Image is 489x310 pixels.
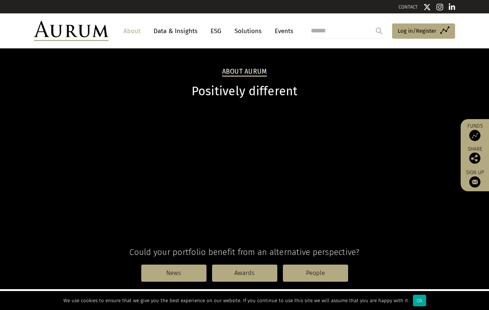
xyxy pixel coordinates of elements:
[141,265,206,282] a: News
[464,169,485,188] a: Sign up
[150,24,201,38] a: Data & Insights
[34,247,455,257] h4: Could your portfolio benefit from an alternative perspective?
[469,130,480,141] img: Access Funds
[413,295,426,306] div: Ok
[469,176,480,188] img: Sign up to our newsletter
[469,153,480,164] img: Share this post
[283,265,348,282] a: People
[436,3,443,11] img: Instagram icon
[231,24,265,38] a: Solutions
[222,68,267,77] h2: About Aurum
[120,24,144,38] a: About
[464,123,485,141] a: Funds
[464,147,485,164] div: Share
[423,3,431,11] img: Twitter icon
[398,26,436,35] span: Log in/Register
[271,24,293,38] a: Events
[372,23,387,38] input: Submit
[449,3,455,11] img: Linkedin icon
[207,24,225,38] a: ESG
[398,4,418,10] a: CONTACT
[212,265,277,282] a: Awards
[34,84,455,99] h1: Positively different
[392,23,455,39] a: Log in/Register
[34,21,108,41] img: Aurum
